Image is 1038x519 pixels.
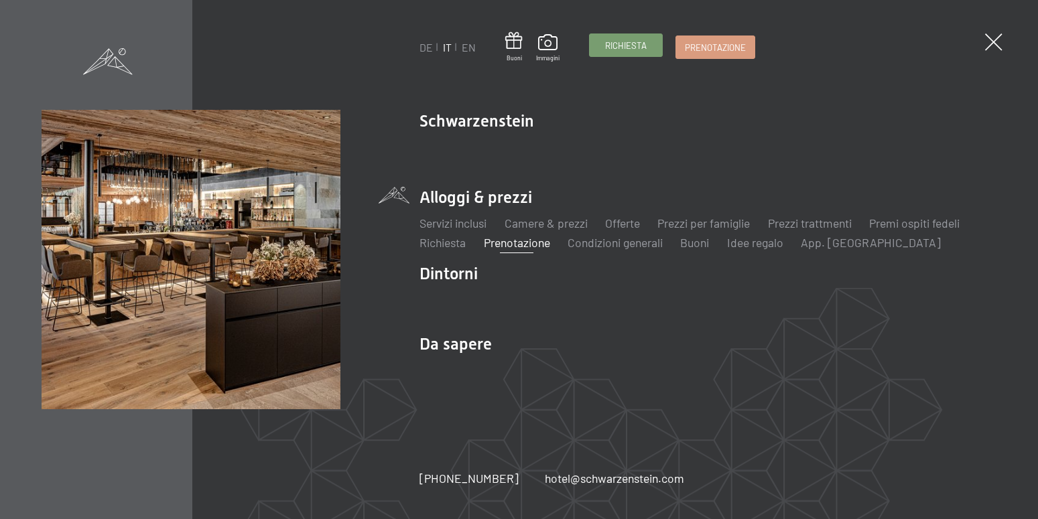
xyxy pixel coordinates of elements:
[676,36,755,58] a: Prenotazione
[869,216,960,230] a: Premi ospiti fedeli
[419,235,466,250] a: Richiesta
[568,235,663,250] a: Condizioni generali
[727,235,783,250] a: Idee regalo
[545,470,684,487] a: hotel@schwarzenstein.com
[657,216,750,230] a: Prezzi per famiglie
[505,216,588,230] a: Camere & prezzi
[462,41,476,54] a: EN
[443,41,452,54] a: IT
[419,470,519,487] a: [PHONE_NUMBER]
[768,216,852,230] a: Prezzi trattmenti
[680,235,709,250] a: Buoni
[536,54,560,62] span: Immagini
[801,235,941,250] a: App. [GEOGRAPHIC_DATA]
[536,34,560,62] a: Immagini
[484,235,550,250] a: Prenotazione
[685,42,746,54] span: Prenotazione
[605,216,640,230] a: Offerte
[419,41,433,54] a: DE
[590,34,662,56] a: Richiesta
[419,471,519,486] span: [PHONE_NUMBER]
[505,54,523,62] span: Buoni
[419,216,486,230] a: Servizi inclusi
[605,40,647,52] span: Richiesta
[505,32,523,62] a: Buoni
